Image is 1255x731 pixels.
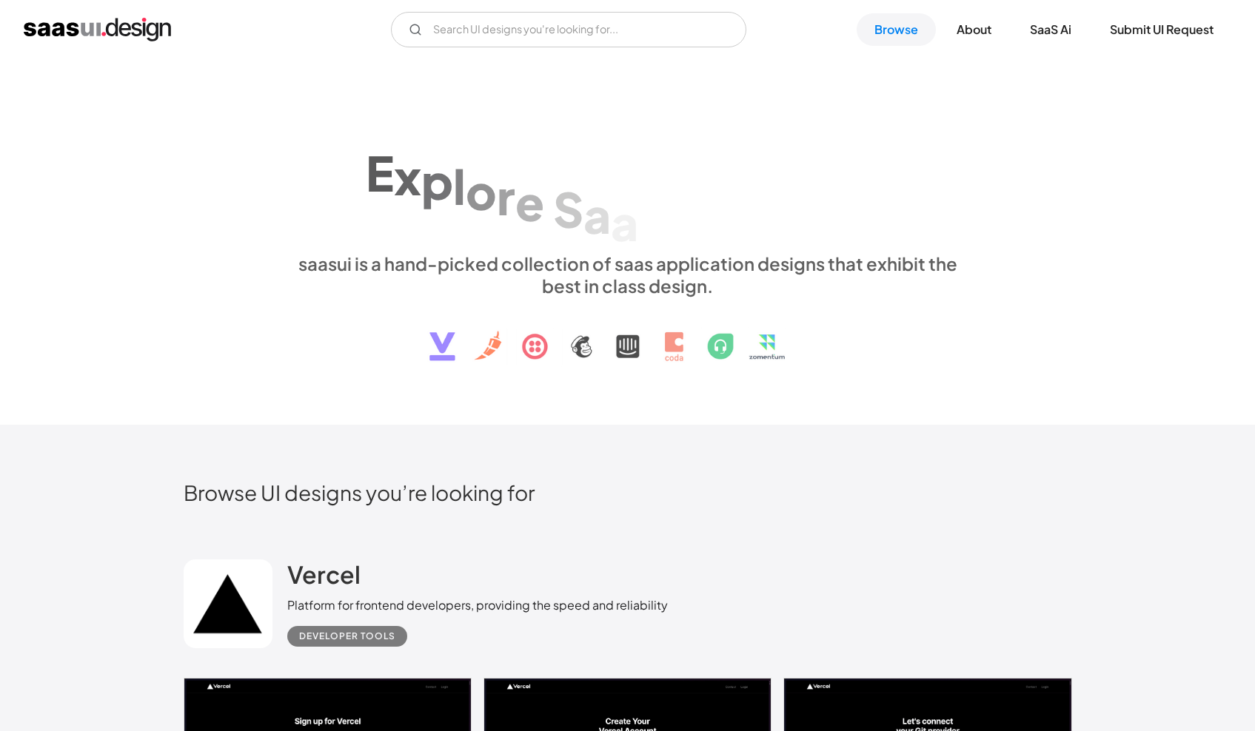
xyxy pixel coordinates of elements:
[366,144,394,201] div: E
[497,168,515,225] div: r
[466,162,497,219] div: o
[287,596,668,614] div: Platform for frontend developers, providing the speed and reliability
[394,148,421,205] div: x
[1092,13,1231,46] a: Submit UI Request
[391,12,746,47] form: Email Form
[515,174,544,231] div: e
[1012,13,1089,46] a: SaaS Ai
[939,13,1009,46] a: About
[391,12,746,47] input: Search UI designs you're looking for...
[453,158,466,215] div: l
[24,18,171,41] a: home
[287,559,361,589] h2: Vercel
[553,180,583,237] div: S
[299,627,395,645] div: Developer tools
[287,252,968,297] div: saasui is a hand-picked collection of saas application designs that exhibit the best in class des...
[421,152,453,209] div: p
[184,479,1072,505] h2: Browse UI designs you’re looking for
[611,194,638,251] div: a
[583,186,611,243] div: a
[287,559,361,596] a: Vercel
[287,124,968,238] h1: Explore SaaS UI design patterns & interactions.
[404,297,852,374] img: text, icon, saas logo
[857,13,936,46] a: Browse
